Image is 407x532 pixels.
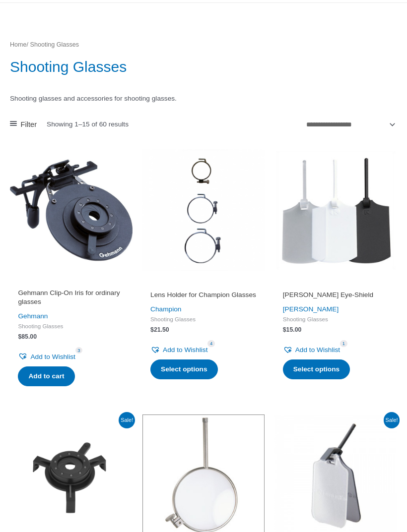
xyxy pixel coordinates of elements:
[274,149,397,272] img: Knobloch Eye-Shield
[150,315,257,323] span: Shooting Glasses
[283,326,302,333] bdi: 15.00
[295,346,340,354] span: Add to Wishlist
[119,412,135,428] span: Sale!
[150,291,257,303] a: Lens Holder for Champion Glasses
[18,289,124,309] a: Gehmann Clip-On Iris for ordinary glasses
[283,291,389,299] h2: [PERSON_NAME] Eye-Shield
[18,277,124,289] iframe: Customer reviews powered by Trustpilot
[18,366,74,386] a: Add to cart: “Gehmann Clip-On Iris for ordinary glasses”
[150,359,217,379] a: Select options for “Lens Holder for Champion Glasses”
[163,346,207,354] span: Add to Wishlist
[18,351,75,363] a: Add to Wishlist
[18,289,124,306] h2: Gehmann Clip-On Iris for ordinary glasses
[47,121,129,128] p: Showing 1–15 of 60 results
[340,340,347,347] span: 1
[150,326,169,333] bdi: 21.50
[150,305,181,313] a: Champion
[18,333,21,340] span: $
[283,277,389,289] iframe: Customer reviews powered by Trustpilot
[283,359,350,379] a: Select options for “Knobloch Eye-Shield”
[207,340,214,347] span: 4
[18,333,37,340] bdi: 85.00
[283,291,389,303] a: [PERSON_NAME] Eye-Shield
[21,118,37,131] span: Filter
[283,344,340,356] a: Add to Wishlist
[283,326,286,333] span: $
[283,305,339,313] a: [PERSON_NAME]
[283,315,389,323] span: Shooting Glasses
[10,41,27,48] a: Home
[10,39,397,51] nav: Breadcrumb
[150,344,207,356] a: Add to Wishlist
[18,322,124,330] span: Shooting Glasses
[384,412,400,428] span: Sale!
[150,326,154,333] span: $
[10,92,397,105] p: Shooting glasses and accessories for shooting glasses.
[10,118,37,131] a: Filter
[150,291,257,299] h2: Lens Holder for Champion Glasses
[18,312,48,320] a: Gehmann
[30,353,75,360] span: Add to Wishlist
[303,117,397,132] select: Shop order
[75,347,82,354] span: 3
[10,149,133,272] img: Gehmann Clip-On Iris
[142,149,265,272] img: Lens Holder for Champion Glasses
[150,277,257,289] iframe: Customer reviews powered by Trustpilot
[10,57,397,77] h1: Shooting Glasses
